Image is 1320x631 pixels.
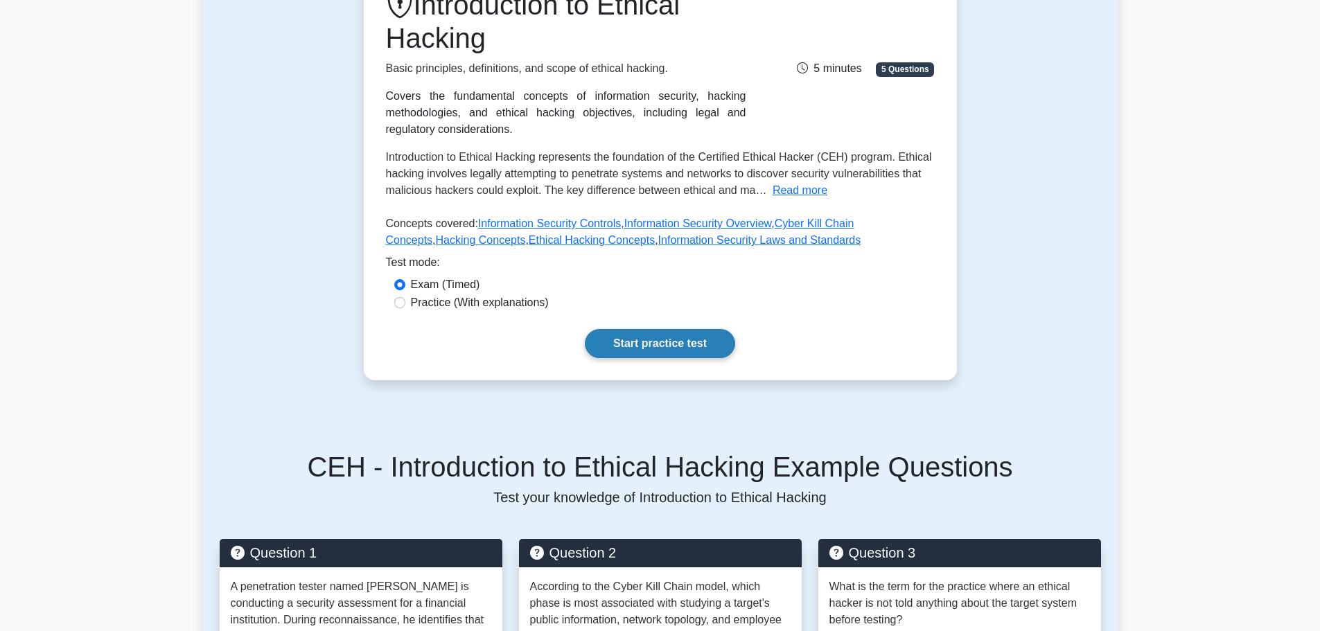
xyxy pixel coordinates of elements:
label: Exam (Timed) [411,276,480,293]
p: Test your knowledge of Introduction to Ethical Hacking [220,489,1101,506]
a: Hacking Concepts [436,234,526,246]
span: 5 minutes [797,62,861,74]
button: Read more [773,182,827,199]
h5: CEH - Introduction to Ethical Hacking Example Questions [220,450,1101,483]
a: Ethical Hacking Concepts [529,234,655,246]
a: Information Security Laws and Standards [658,234,861,246]
h5: Question 2 [530,544,791,561]
div: Covers the fundamental concepts of information security, hacking methodologies, and ethical hacki... [386,88,746,138]
p: Basic principles, definitions, and scope of ethical hacking. [386,60,746,77]
a: Start practice test [585,329,735,358]
span: Introduction to Ethical Hacking represents the foundation of the Certified Ethical Hacker (CEH) p... [386,151,932,196]
span: 5 Questions [876,62,934,76]
h5: Question 1 [231,544,491,561]
p: Concepts covered: , , , , , [386,215,935,254]
label: Practice (With explanations) [411,294,549,311]
div: Test mode: [386,254,935,276]
a: Information Security Controls [478,217,621,229]
p: What is the term for the practice where an ethical hacker is not told anything about the target s... [829,578,1090,628]
h5: Question 3 [829,544,1090,561]
a: Information Security Overview [624,217,772,229]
